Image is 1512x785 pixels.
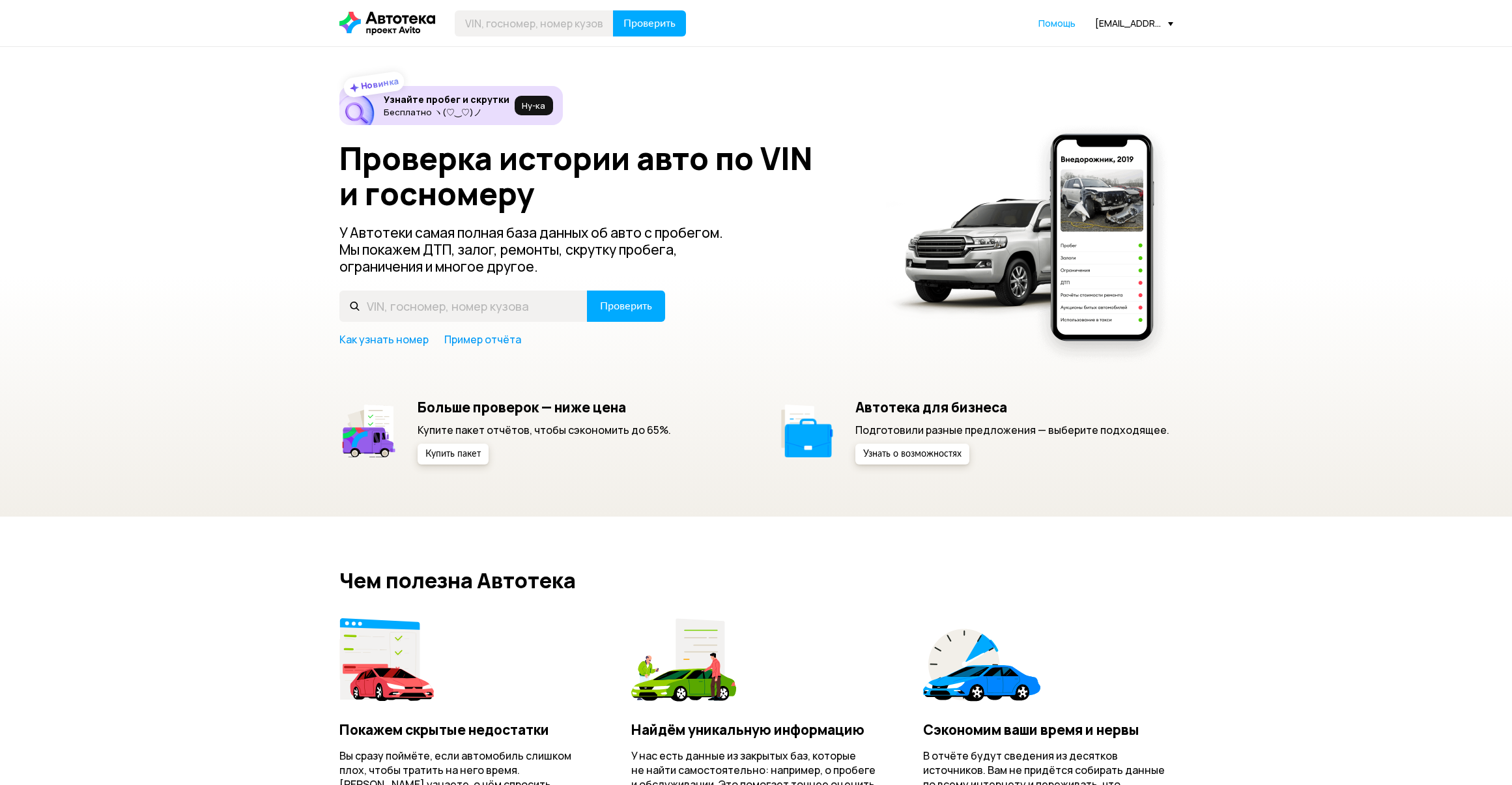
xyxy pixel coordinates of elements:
[455,10,614,36] input: VIN, госномер, номер кузова
[1038,17,1076,30] a: Помощь
[425,450,481,459] span: Купить пакет
[339,332,429,347] a: Как узнать номер
[339,224,745,275] p: У Автотеки самая полная база данных об авто с пробегом. Мы покажем ДТП, залог, ремонты, скрутку п...
[1095,17,1173,29] div: [EMAIL_ADDRESS][DOMAIN_NAME]
[623,18,676,29] span: Проверить
[863,450,962,459] span: Узнать о возможностях
[522,100,545,111] span: Ну‑ка
[855,444,969,464] button: Узнать о возможностях
[360,75,399,92] strong: Новинка
[418,423,671,437] p: Купите пакет отчётов, чтобы сэкономить до 65%.
[384,107,509,117] p: Бесплатно ヽ(♡‿♡)ノ
[339,569,1173,592] h2: Чем полезна Автотека
[587,291,665,322] button: Проверить
[613,10,686,36] button: Проверить
[418,444,489,464] button: Купить пакет
[600,301,652,311] span: Проверить
[855,399,1169,416] h5: Автотека для бизнеса
[339,291,588,322] input: VIN, госномер, номер кузова
[631,721,881,738] h4: Найдём уникальную информацию
[384,94,509,106] h6: Узнайте пробег и скрутки
[855,423,1169,437] p: Подготовили разные предложения — выберите подходящее.
[923,721,1173,738] h4: Сэкономим ваши время и нервы
[418,399,671,416] h5: Больше проверок — ниже цена
[339,721,589,738] h4: Покажем скрытые недостатки
[1038,17,1076,29] span: Помощь
[339,141,869,211] h1: Проверка истории авто по VIN и госномеру
[444,332,521,347] a: Пример отчёта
